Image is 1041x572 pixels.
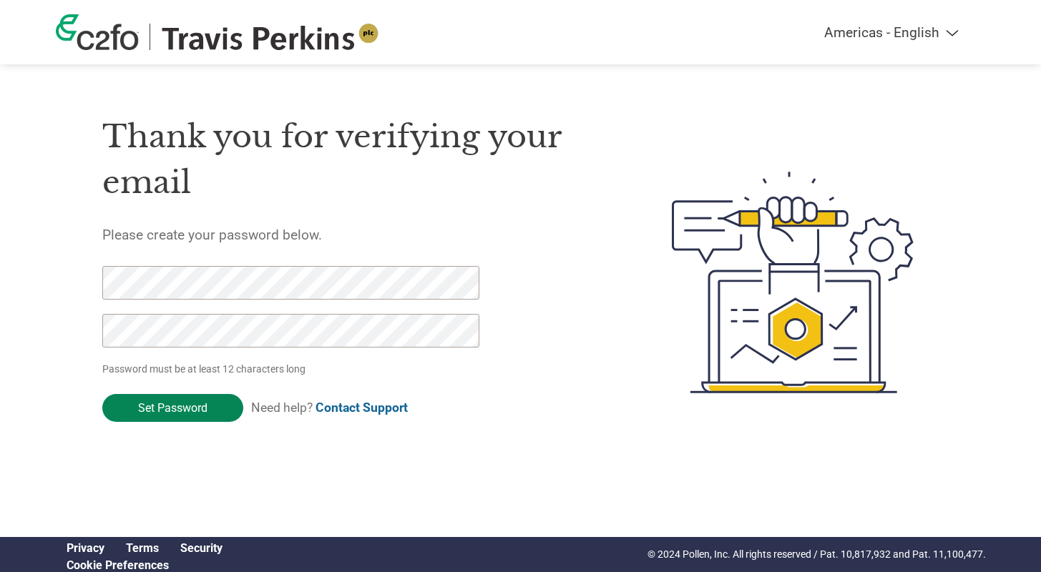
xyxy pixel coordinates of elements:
[56,14,139,50] img: c2fo logo
[102,114,605,206] h1: Thank you for verifying your email
[126,541,159,555] a: Terms
[161,24,379,50] img: Travis Perkins
[180,541,223,555] a: Security
[67,558,169,572] a: Cookie Preferences, opens a dedicated popup modal window
[647,547,986,562] p: © 2024 Pollen, Inc. All rights reserved / Pat. 10,817,932 and Pat. 11,100,477.
[102,362,484,377] p: Password must be at least 12 characters long
[251,400,408,415] span: Need help?
[56,558,233,572] div: Open Cookie Preferences Modal
[316,400,408,415] a: Contact Support
[646,93,939,472] img: create-password
[67,541,104,555] a: Privacy
[102,394,243,422] input: Set Password
[102,227,605,243] h5: Please create your password below.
